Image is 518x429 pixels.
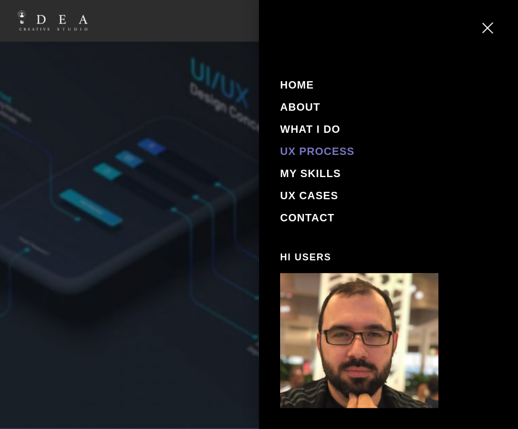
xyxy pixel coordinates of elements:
a: MY SKILLS [280,168,341,179]
h5: Hi Users [280,250,497,265]
a: ABOUT [280,101,320,113]
a: CONTACT [280,212,334,223]
a: HOME [280,79,314,91]
a: UX CASES [280,190,338,201]
a: WHAT I DO [280,123,340,135]
a: UX PROCESS [280,145,354,157]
